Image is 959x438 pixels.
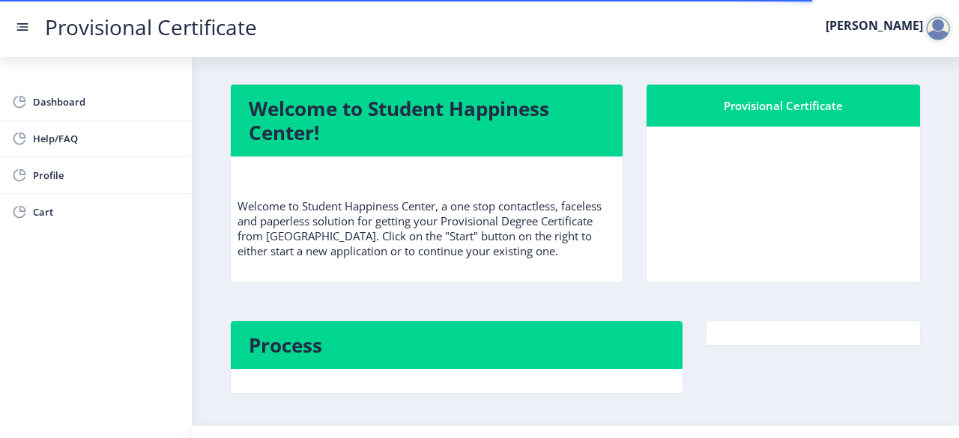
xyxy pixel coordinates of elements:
[33,166,180,184] span: Profile
[33,130,180,147] span: Help/FAQ
[33,203,180,221] span: Cart
[665,97,902,115] div: Provisional Certificate
[238,168,616,258] p: Welcome to Student Happiness Center, a one stop contactless, faceless and paperless solution for ...
[30,19,272,35] a: Provisional Certificate
[826,19,923,31] label: [PERSON_NAME]
[249,97,605,145] h4: Welcome to Student Happiness Center!
[33,93,180,111] span: Dashboard
[249,333,665,357] h4: Process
